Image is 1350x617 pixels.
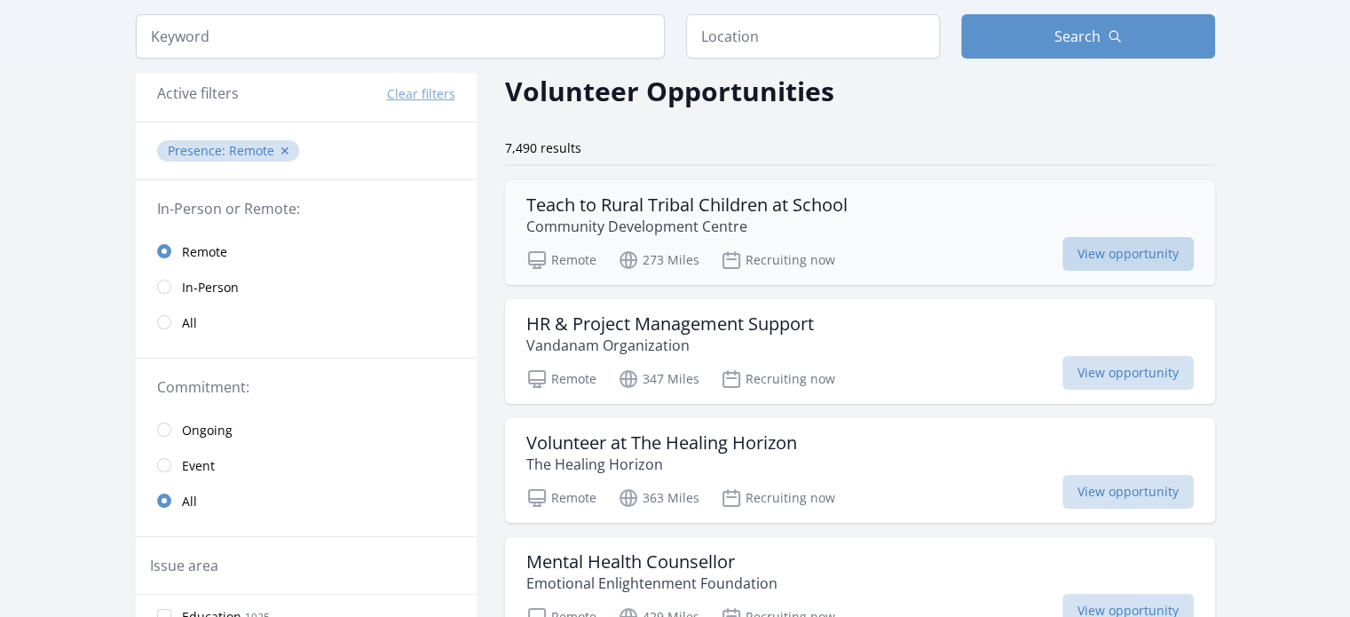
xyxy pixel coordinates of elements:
h3: HR & Project Management Support [526,313,814,335]
span: All [182,493,197,510]
span: All [182,314,197,332]
p: 347 Miles [618,368,699,390]
p: Remote [526,368,596,390]
a: In-Person [136,269,477,305]
p: 363 Miles [618,487,699,509]
span: View opportunity [1062,356,1194,390]
input: Location [686,14,940,59]
a: Ongoing [136,412,477,447]
h3: Active filters [157,83,239,104]
span: Ongoing [182,422,233,439]
span: Remote [182,243,227,261]
span: In-Person [182,279,239,297]
a: All [136,483,477,518]
a: Teach to Rural Tribal Children at School Community Development Centre Remote 273 Miles Recruiting... [505,180,1215,285]
a: Remote [136,233,477,269]
p: Recruiting now [721,368,835,390]
a: Event [136,447,477,483]
p: Remote [526,487,596,509]
h2: Volunteer Opportunities [505,71,834,111]
p: Emotional Enlightenment Foundation [526,573,778,594]
span: View opportunity [1062,475,1194,509]
button: ✕ [280,142,290,160]
a: HR & Project Management Support Vandanam Organization Remote 347 Miles Recruiting now View opport... [505,299,1215,404]
h3: Volunteer at The Healing Horizon [526,432,797,454]
span: 7,490 results [505,139,581,156]
input: Keyword [136,14,665,59]
span: Event [182,457,215,475]
p: Recruiting now [721,249,835,271]
legend: Issue area [150,555,218,576]
span: View opportunity [1062,237,1194,271]
p: 273 Miles [618,249,699,271]
a: Volunteer at The Healing Horizon The Healing Horizon Remote 363 Miles Recruiting now View opportu... [505,418,1215,523]
h3: Mental Health Counsellor [526,551,778,573]
h3: Teach to Rural Tribal Children at School [526,194,848,216]
span: Presence : [168,142,229,159]
p: Community Development Centre [526,216,848,237]
p: Remote [526,249,596,271]
p: Recruiting now [721,487,835,509]
span: Remote [229,142,274,159]
legend: Commitment: [157,376,455,398]
a: All [136,305,477,340]
span: Search [1054,26,1101,47]
p: The Healing Horizon [526,454,797,475]
legend: In-Person or Remote: [157,198,455,219]
button: Search [961,14,1215,59]
button: Clear filters [387,85,455,103]
p: Vandanam Organization [526,335,814,356]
